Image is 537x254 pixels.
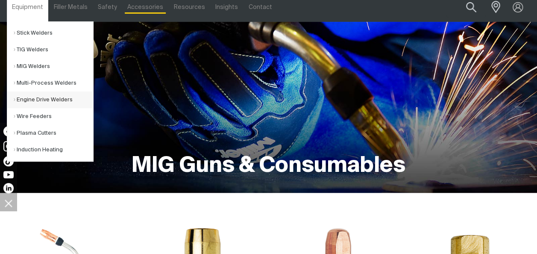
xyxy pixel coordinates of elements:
[14,142,93,158] a: Induction Heating
[14,25,93,41] a: Stick Welders
[7,21,94,162] ul: Equipment Submenu
[14,41,93,58] a: TIG Welders
[1,196,16,210] img: hide socials
[14,125,93,142] a: Plasma Cutters
[3,171,14,178] img: YouTube
[14,75,93,92] a: Multi-Process Welders
[3,141,14,151] img: Instagram
[3,156,14,166] img: TikTok
[14,92,93,108] a: Engine Drive Welders
[3,126,14,136] img: Facebook
[3,183,14,193] img: LinkedIn
[14,108,93,125] a: Wire Feeders
[132,152,405,180] h1: MIG Guns & Consumables
[14,58,93,75] a: MIG Welders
